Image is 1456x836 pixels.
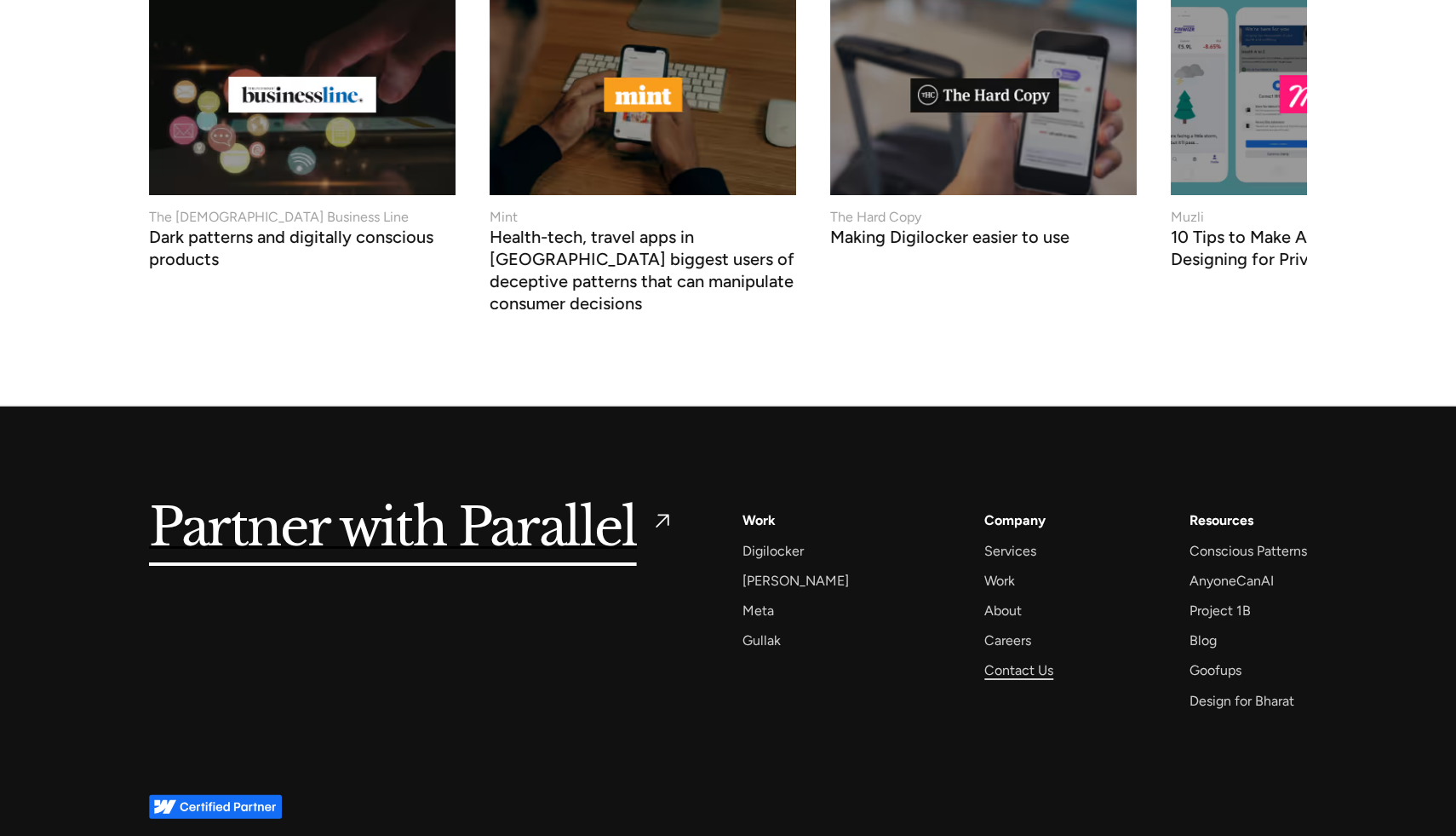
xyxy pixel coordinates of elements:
a: Project 1B [1189,599,1251,622]
h3: Making Digilocker easier to use [830,231,1069,248]
h5: Partner with Parallel [149,509,637,548]
a: Gullak [742,629,781,652]
a: Work [742,509,776,532]
a: Services [984,539,1036,562]
a: Digilocker [742,539,804,562]
a: Blog [1189,629,1217,652]
h3: Health-tech, travel apps in [GEOGRAPHIC_DATA] biggest users of deceptive patterns that can manipu... [490,231,796,314]
a: Partner with Parallel [149,509,674,548]
a: Work [984,569,1015,592]
a: Meta [742,599,774,622]
h3: Dark patterns and digitally conscious products [149,231,456,270]
a: Contact Us [984,659,1053,682]
div: Muzli [1171,207,1204,228]
div: Mint [490,207,518,228]
a: About [984,599,1022,622]
div: Resources [1189,509,1253,532]
div: The Hard Copy [830,207,921,228]
a: Careers [984,629,1031,652]
div: The [DEMOGRAPHIC_DATA] Business Line [149,207,409,228]
a: [PERSON_NAME] [742,569,849,592]
a: Conscious Patterns [1189,539,1307,562]
a: AnyoneCanAI [1189,569,1274,592]
a: Design for Bharat [1189,689,1294,712]
a: Company [984,509,1046,532]
a: Goofups [1189,659,1241,682]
